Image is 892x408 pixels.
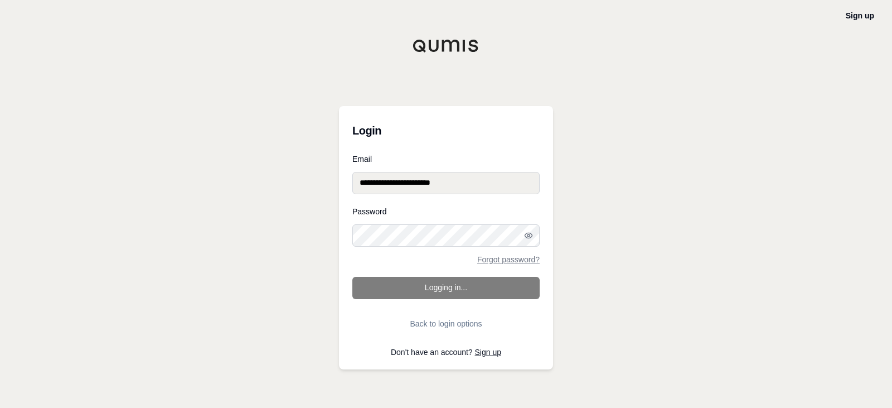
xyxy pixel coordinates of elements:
[846,11,874,20] a: Sign up
[477,256,540,263] a: Forgot password?
[352,155,540,163] label: Email
[475,348,501,357] a: Sign up
[413,39,479,52] img: Qumis
[352,119,540,142] h3: Login
[352,313,540,335] button: Back to login options
[352,348,540,356] p: Don't have an account?
[352,208,540,215] label: Password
